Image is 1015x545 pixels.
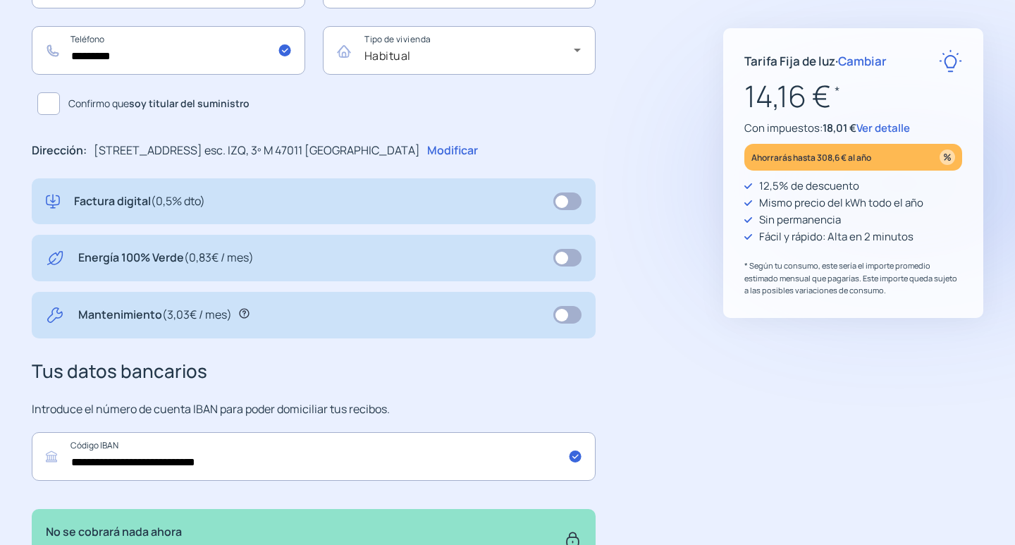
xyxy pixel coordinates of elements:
[427,142,478,160] p: Modificar
[838,53,887,69] span: Cambiar
[68,96,250,111] span: Confirmo que
[744,73,962,120] p: 14,16 €
[78,249,254,267] p: Energía 100% Verde
[939,49,962,73] img: rate-E.svg
[46,523,314,541] p: No se cobrará nada ahora
[46,192,60,211] img: digital-invoice.svg
[32,142,87,160] p: Dirección:
[364,48,411,63] span: Habitual
[46,249,64,267] img: energy-green.svg
[744,259,962,297] p: * Según tu consumo, este sería el importe promedio estimado mensual que pagarías. Este importe qu...
[856,121,910,135] span: Ver detalle
[46,306,64,324] img: tool.svg
[151,193,205,209] span: (0,5% dto)
[744,51,887,71] p: Tarifa Fija de luz ·
[78,306,232,324] p: Mantenimiento
[162,307,232,322] span: (3,03€ / mes)
[94,142,420,160] p: [STREET_ADDRESS] esc. IZQ, 3º M 47011 [GEOGRAPHIC_DATA]
[129,97,250,110] b: soy titular del suministro
[759,195,923,212] p: Mismo precio del kWh todo el año
[940,149,955,165] img: percentage_icon.svg
[744,120,962,137] p: Con impuestos:
[751,149,871,166] p: Ahorrarás hasta 308,6 € al año
[364,34,431,46] mat-label: Tipo de vivienda
[823,121,856,135] span: 18,01 €
[32,400,596,419] p: Introduce el número de cuenta IBAN para poder domiciliar tus recibos.
[759,212,841,228] p: Sin permanencia
[32,357,596,386] h3: Tus datos bancarios
[184,250,254,265] span: (0,83€ / mes)
[74,192,205,211] p: Factura digital
[759,228,914,245] p: Fácil y rápido: Alta en 2 minutos
[759,178,859,195] p: 12,5% de descuento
